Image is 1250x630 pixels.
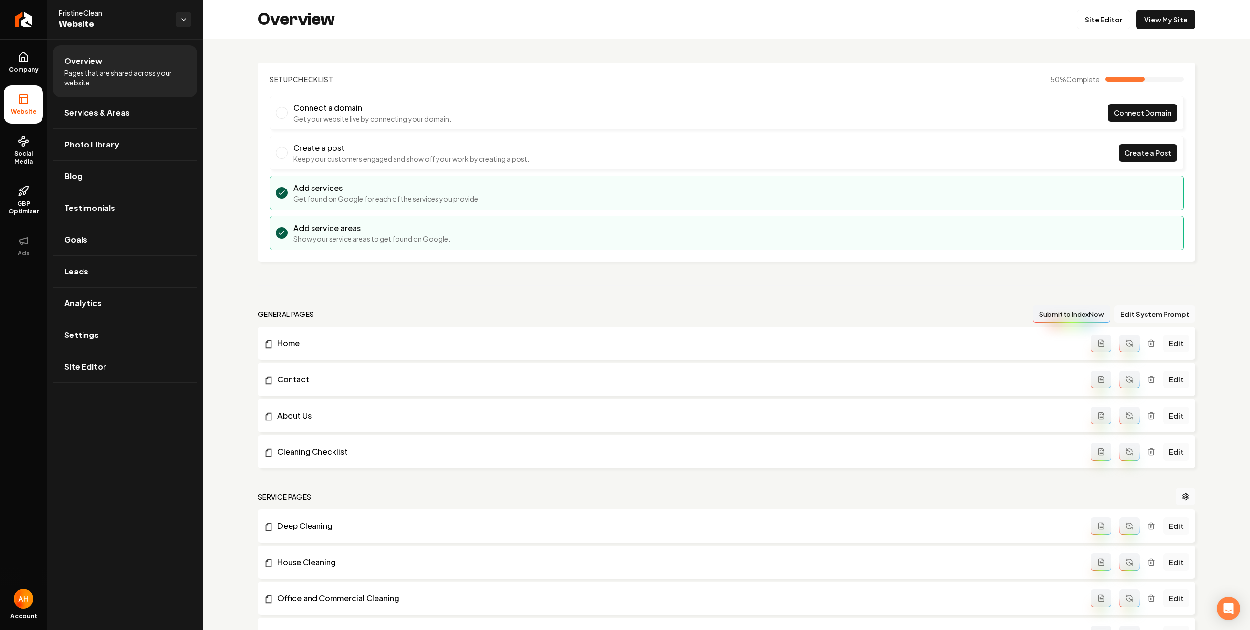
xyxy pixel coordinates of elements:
[1163,335,1189,352] a: Edit
[258,309,314,319] h2: general pages
[53,192,197,224] a: Testimonials
[1066,75,1100,84] span: Complete
[1091,443,1111,461] button: Add admin page prompt
[64,329,99,341] span: Settings
[4,177,43,223] a: GBP Optimizer
[53,256,197,287] a: Leads
[264,446,1091,458] a: Cleaning Checklist
[1163,371,1189,388] a: Edit
[14,250,34,257] span: Ads
[293,194,480,204] p: Get found on Google for each of the services you provide.
[64,170,83,182] span: Blog
[1091,335,1111,352] button: Add admin page prompt
[10,612,37,620] span: Account
[59,18,168,31] span: Website
[1119,144,1177,162] a: Create a Post
[1091,589,1111,607] button: Add admin page prompt
[293,234,450,244] p: Show your service areas to get found on Google.
[293,222,450,234] h3: Add service areas
[293,142,529,154] h3: Create a post
[64,55,102,67] span: Overview
[4,127,43,173] a: Social Media
[64,68,186,87] span: Pages that are shared across your website.
[5,66,42,74] span: Company
[64,139,119,150] span: Photo Library
[264,520,1091,532] a: Deep Cleaning
[53,224,197,255] a: Goals
[53,161,197,192] a: Blog
[64,107,130,119] span: Services & Areas
[15,12,33,27] img: Rebolt Logo
[53,319,197,351] a: Settings
[14,589,33,609] button: Open user button
[59,8,168,18] span: Pristine Clean
[64,361,106,373] span: Site Editor
[64,266,88,277] span: Leads
[1125,148,1171,158] span: Create a Post
[264,556,1091,568] a: House Cleaning
[14,589,33,609] img: Anthony Hurgoi
[1091,371,1111,388] button: Add admin page prompt
[53,351,197,382] a: Site Editor
[1136,10,1195,29] a: View My Site
[258,492,312,502] h2: Service Pages
[1091,407,1111,424] button: Add admin page prompt
[1163,517,1189,535] a: Edit
[1108,104,1177,122] a: Connect Domain
[53,129,197,160] a: Photo Library
[1163,407,1189,424] a: Edit
[1050,74,1100,84] span: 50 %
[270,74,333,84] h2: Checklist
[1163,443,1189,461] a: Edit
[7,108,41,116] span: Website
[264,410,1091,421] a: About Us
[53,97,197,128] a: Services & Areas
[1163,553,1189,571] a: Edit
[293,182,480,194] h3: Add services
[258,10,335,29] h2: Overview
[293,114,451,124] p: Get your website live by connecting your domain.
[4,227,43,265] button: Ads
[293,154,529,164] p: Keep your customers engaged and show off your work by creating a post.
[293,102,451,114] h3: Connect a domain
[1163,589,1189,607] a: Edit
[4,43,43,82] a: Company
[53,288,197,319] a: Analytics
[64,202,115,214] span: Testimonials
[4,150,43,166] span: Social Media
[64,297,102,309] span: Analytics
[1077,10,1130,29] a: Site Editor
[264,374,1091,385] a: Contact
[4,200,43,215] span: GBP Optimizer
[270,75,293,84] span: Setup
[1091,517,1111,535] button: Add admin page prompt
[1091,553,1111,571] button: Add admin page prompt
[264,592,1091,604] a: Office and Commercial Cleaning
[64,234,87,246] span: Goals
[1217,597,1240,620] div: Open Intercom Messenger
[264,337,1091,349] a: Home
[1114,305,1195,323] button: Edit System Prompt
[1114,108,1171,118] span: Connect Domain
[1033,305,1110,323] button: Submit to IndexNow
